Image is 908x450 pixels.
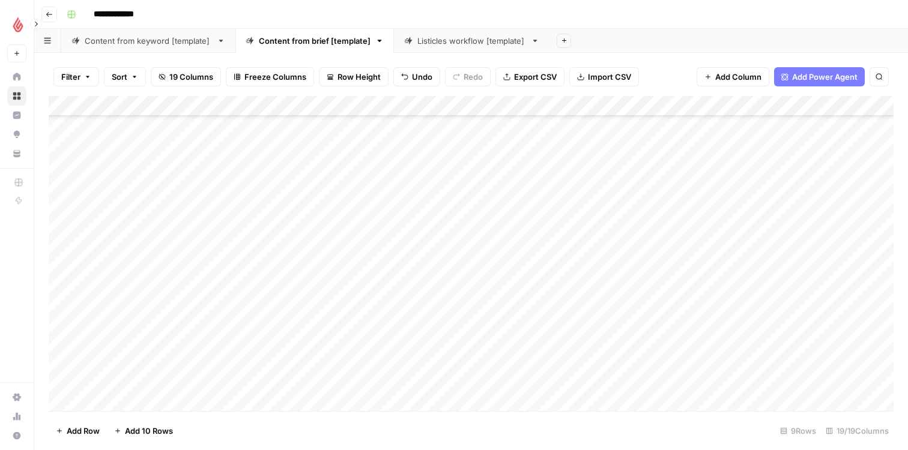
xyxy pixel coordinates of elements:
span: Add Power Agent [792,71,858,83]
div: Content from keyword [template] [85,35,212,47]
button: Workspace: Lightspeed [7,10,26,40]
a: Content from keyword [template] [61,29,235,53]
span: Add Column [715,71,761,83]
a: Content from brief [template] [235,29,394,53]
img: Lightspeed Logo [7,14,29,35]
button: Row Height [319,67,389,86]
span: Import CSV [588,71,631,83]
button: Freeze Columns [226,67,314,86]
a: Insights [7,106,26,125]
span: Add 10 Rows [125,425,173,437]
a: Settings [7,388,26,407]
span: Undo [412,71,432,83]
span: Filter [61,71,80,83]
button: Undo [393,67,440,86]
span: Add Row [67,425,100,437]
div: 19/19 Columns [821,421,894,440]
a: Listicles workflow [template] [394,29,549,53]
a: Your Data [7,144,26,163]
button: Add Power Agent [774,67,865,86]
button: Add Row [49,421,107,440]
button: Redo [445,67,491,86]
span: Row Height [337,71,381,83]
button: Add Column [697,67,769,86]
button: Filter [53,67,99,86]
span: Sort [112,71,127,83]
button: Export CSV [495,67,564,86]
a: Home [7,67,26,86]
button: Help + Support [7,426,26,445]
button: Import CSV [569,67,639,86]
span: 19 Columns [169,71,213,83]
button: Add 10 Rows [107,421,180,440]
a: Browse [7,86,26,106]
div: Listicles workflow [template] [417,35,526,47]
span: Freeze Columns [244,71,306,83]
a: Usage [7,407,26,426]
button: Sort [104,67,146,86]
span: Redo [464,71,483,83]
a: Opportunities [7,125,26,144]
span: Export CSV [514,71,557,83]
div: Content from brief [template] [259,35,371,47]
button: 19 Columns [151,67,221,86]
div: 9 Rows [775,421,821,440]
